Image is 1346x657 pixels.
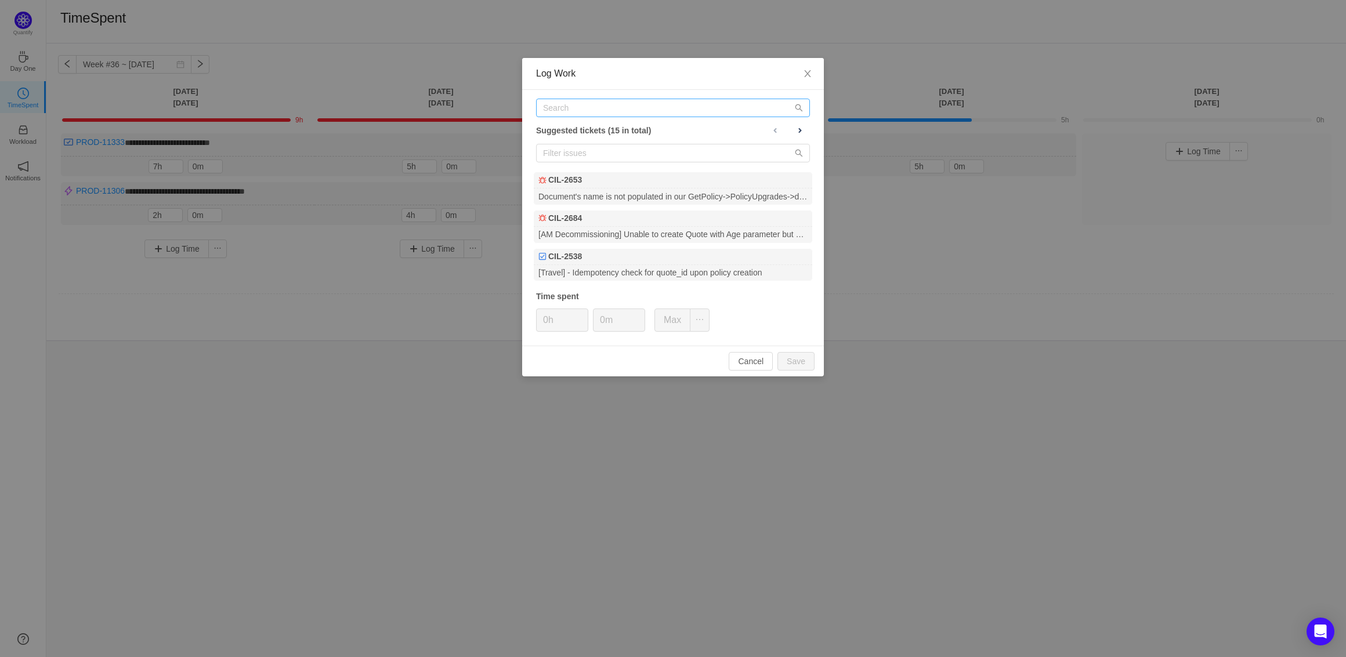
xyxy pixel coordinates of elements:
[536,123,810,138] div: Suggested tickets (15 in total)
[534,227,812,242] div: [AM Decommissioning] Unable to create Quote with Age parameter but accepts 0 as value for age
[536,99,810,117] input: Search
[803,69,812,78] i: icon: close
[536,144,810,162] input: Filter issues
[534,188,812,204] div: Document's name is not populated in our GetPolicy->PolicyUpgrades->documents.
[1307,618,1334,645] div: Open Intercom Messenger
[654,308,690,332] button: Max
[536,291,810,303] div: Time spent
[548,174,582,186] b: CIL-2653
[795,149,803,157] i: icon: search
[548,251,582,263] b: CIL-2538
[538,176,547,184] img: Bug
[729,352,773,371] button: Cancel
[534,265,812,281] div: [Travel] - Idempotency check for quote_id upon policy creation
[795,104,803,112] i: icon: search
[548,212,582,224] b: CIL-2684
[791,58,824,90] button: Close
[538,214,547,222] img: Bug
[690,308,710,332] button: icon: ellipsis
[777,352,815,371] button: Save
[538,252,547,260] img: Task
[536,67,810,80] div: Log Work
